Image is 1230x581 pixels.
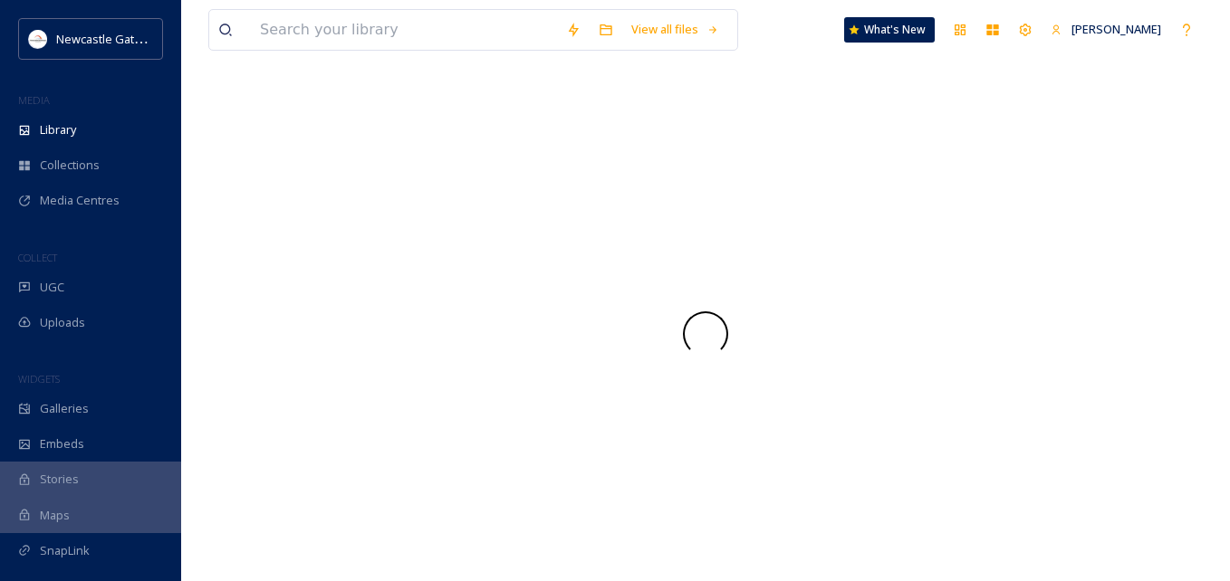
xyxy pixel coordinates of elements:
a: [PERSON_NAME] [1042,12,1170,47]
input: Search your library [251,10,557,50]
span: Embeds [40,435,84,452]
span: Galleries [40,400,89,417]
span: Maps [40,507,70,524]
span: SnapLink [40,542,90,559]
span: UGC [40,279,64,296]
span: COLLECT [18,251,57,264]
img: DqD9wEUd_400x400.jpg [29,30,47,48]
span: [PERSON_NAME] [1071,21,1161,37]
span: MEDIA [18,93,50,107]
a: View all files [622,12,728,47]
span: Stories [40,471,79,488]
span: Library [40,121,76,138]
span: Uploads [40,314,85,331]
span: Media Centres [40,192,120,209]
a: What's New [844,17,935,43]
span: WIDGETS [18,372,60,386]
span: Collections [40,157,100,174]
span: Newcastle Gateshead Initiative [56,30,223,47]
